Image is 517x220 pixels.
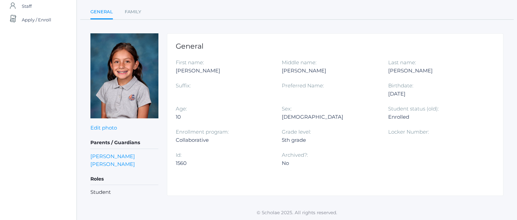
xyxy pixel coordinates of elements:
label: Student status (old): [388,105,439,112]
div: [DATE] [388,90,484,98]
label: Middle name: [282,59,316,66]
label: Birthdate: [388,82,413,89]
li: Student [90,188,158,196]
div: 10 [176,113,272,121]
label: Age: [176,105,187,112]
div: [PERSON_NAME] [388,67,484,75]
a: General [90,5,113,20]
label: Last name: [388,59,416,66]
a: [PERSON_NAME] [90,152,135,160]
label: Archived?: [282,152,308,158]
div: No [282,159,378,167]
label: Enrollment program: [176,129,229,135]
div: Collaborative [176,136,272,144]
label: Id: [176,152,182,158]
span: Apply / Enroll [22,13,51,27]
label: Grade level: [282,129,311,135]
label: Locker Number: [388,129,429,135]
div: [PERSON_NAME] [282,67,378,75]
h1: General [176,42,495,50]
div: 1560 [176,159,272,167]
div: Enrolled [388,113,484,121]
img: Esperanza Ewing [90,33,158,118]
div: 5th grade [282,136,378,144]
label: Sex: [282,105,292,112]
h5: Roles [90,173,158,185]
h5: Parents / Guardians [90,137,158,149]
div: [DEMOGRAPHIC_DATA] [282,113,378,121]
a: Family [125,5,141,19]
div: [PERSON_NAME] [176,67,272,75]
a: Edit photo [90,124,117,131]
label: Suffix: [176,82,191,89]
label: Preferred Name: [282,82,324,89]
label: First name: [176,59,204,66]
a: [PERSON_NAME] [90,160,135,168]
p: © Scholae 2025. All rights reserved. [77,209,517,216]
